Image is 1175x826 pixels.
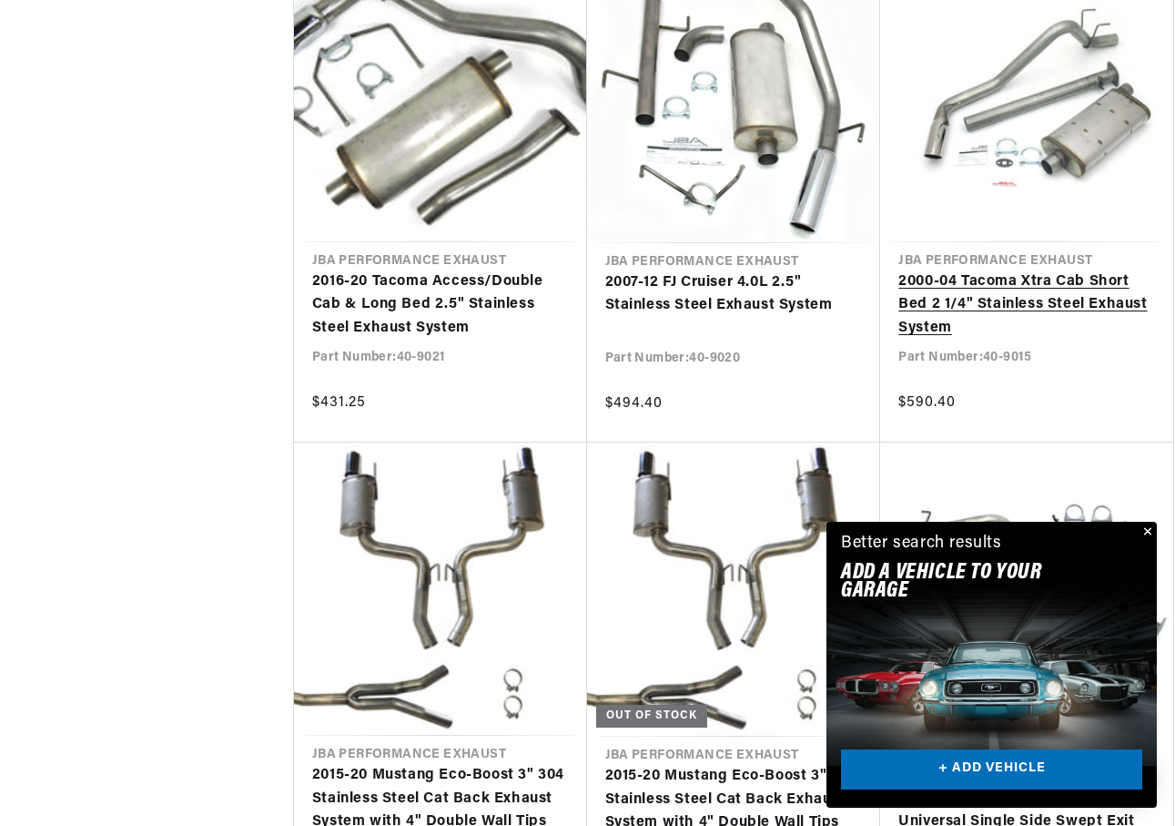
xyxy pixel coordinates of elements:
[605,271,863,318] a: 2007-12 FJ Cruiser 4.0L 2.5" Stainless Steel Exhaust System
[841,750,1142,790] a: + ADD VEHICLE
[1135,522,1157,544] button: Close
[841,564,1097,601] h2: Add A VEHICLE to your garage
[898,270,1155,341] a: 2000-04 Tacoma Xtra Cab Short Bed 2 1/4" Stainless Steel Exhaust System
[841,531,1002,557] div: Better search results
[312,270,569,341] a: 2016-20 Tacoma Access/Double Cab & Long Bed 2.5" Stainless Steel Exhaust System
